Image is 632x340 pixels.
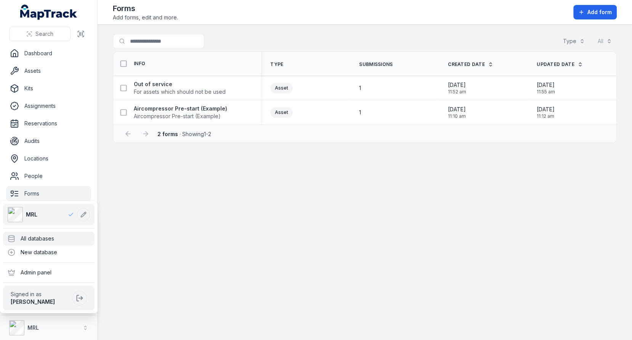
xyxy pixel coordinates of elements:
[11,298,55,305] strong: [PERSON_NAME]
[3,232,95,245] div: All databases
[26,211,37,218] span: MRL
[3,266,95,279] div: Admin panel
[27,324,39,331] strong: MRL
[11,290,69,298] span: Signed in as
[3,245,95,259] div: New database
